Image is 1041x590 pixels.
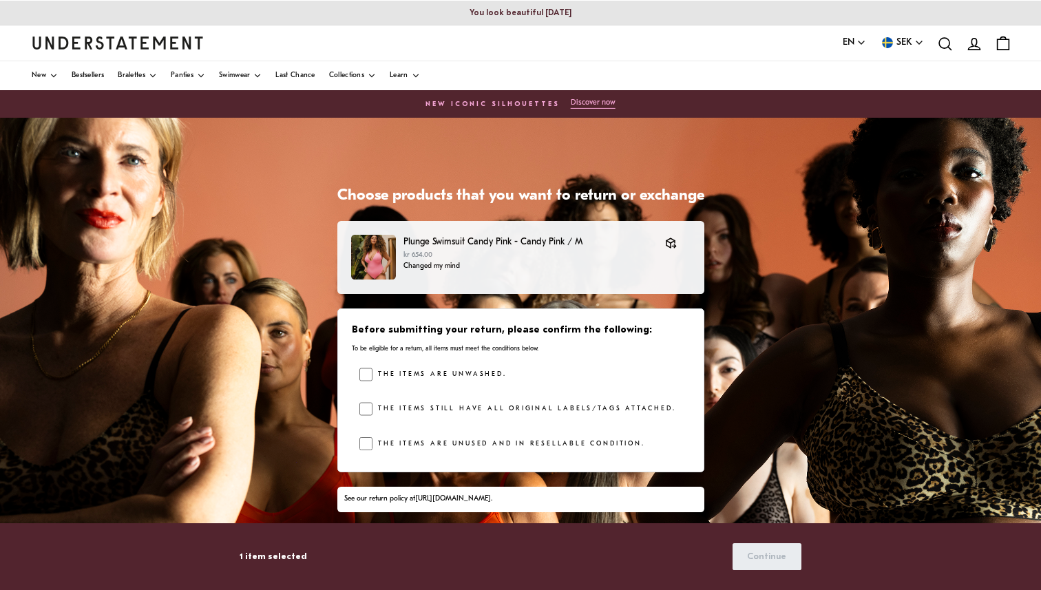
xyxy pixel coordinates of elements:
span: Collections [329,72,364,79]
a: [URL][DOMAIN_NAME] [415,495,491,503]
a: Panties [171,61,205,90]
button: EN [843,35,866,50]
a: Learn [390,61,420,90]
a: Bestsellers [72,61,104,90]
p: You look beautiful [DATE] [470,9,572,17]
a: Last Chance [275,61,315,90]
span: Panties [171,72,193,79]
h3: Before submitting your return, please confirm the following: [352,324,688,337]
img: SOPI-BOD-102-L-pink.jpg [351,235,396,280]
a: Understatement Homepage [32,36,204,49]
button: SEK [880,35,924,50]
span: EN [843,35,854,50]
p: Changed my mind [403,261,651,272]
span: Swimwear [219,72,250,79]
span: Bralettes [118,72,145,79]
span: Bestsellers [72,72,104,79]
label: The items are unwashed. [372,368,506,381]
p: Discover now [571,98,616,107]
a: Swimwear [219,61,262,90]
div: See our return policy at . [344,494,697,505]
span: SEK [896,35,912,50]
span: New [32,72,46,79]
span: Last Chance [275,72,315,79]
h6: New Iconic Silhouettes [425,101,559,109]
label: The items still have all original labels/tags attached. [372,402,675,416]
a: Collections [329,61,376,90]
a: Bralettes [118,61,157,90]
p: Plunge Swimsuit Candy Pink - Candy Pink / M [403,235,651,249]
label: The items are unused and in resellable condition. [372,437,644,451]
span: Learn [390,72,408,79]
p: To be eligible for a return, all items must meet the conditions below. [352,344,688,353]
a: New Iconic Silhouettes Discover now [14,94,1027,114]
h1: Choose products that you want to return or exchange [337,187,704,207]
a: New [32,61,58,90]
p: kr 654.00 [403,250,651,261]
